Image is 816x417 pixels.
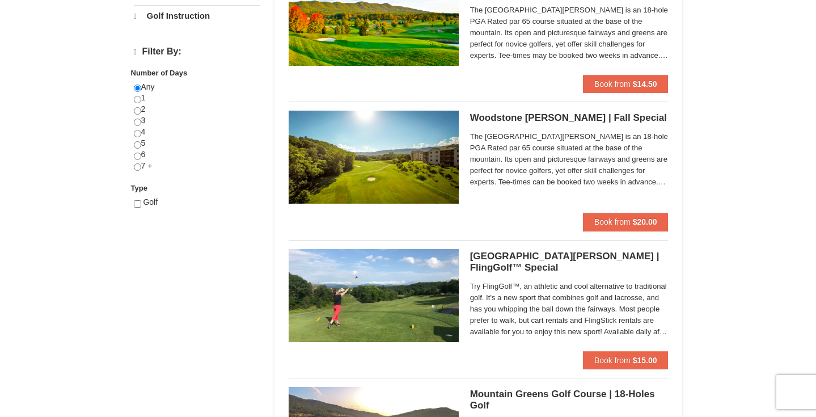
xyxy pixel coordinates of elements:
span: Golf [143,197,158,207]
span: The [GEOGRAPHIC_DATA][PERSON_NAME] is an 18-hole PGA Rated par 65 course situated at the base of ... [470,5,669,61]
h5: [GEOGRAPHIC_DATA][PERSON_NAME] | FlingGolf™ Special [470,251,669,273]
span: Book from [594,356,631,365]
h4: Filter By: [134,47,260,57]
span: Book from [594,217,631,226]
h5: Mountain Greens Golf Course | 18-Holes Golf [470,389,669,411]
strong: $20.00 [633,217,657,226]
button: Book from $14.50 [583,75,669,93]
a: Golf Instruction [134,5,260,27]
img: #5 @ Woodstone Meadows GC [289,111,459,204]
button: Book from $15.00 [583,351,669,369]
h5: Woodstone [PERSON_NAME] | Fall Special [470,112,669,124]
button: Book from $20.00 [583,213,669,231]
span: The [GEOGRAPHIC_DATA][PERSON_NAME] is an 18-hole PGA Rated par 65 course situated at the base of ... [470,131,669,188]
span: Try FlingGolf™, an athletic and cool alternative to traditional golf. It's a new sport that combi... [470,281,669,338]
strong: $15.00 [633,356,657,365]
div: Any 1 2 3 4 5 6 7 + [134,82,260,183]
img: 6619859-84-1dcf4d15.jpg [289,249,459,342]
strong: $14.50 [633,79,657,89]
strong: Number of Days [131,69,188,77]
span: Book from [594,79,631,89]
strong: Type [131,184,147,192]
